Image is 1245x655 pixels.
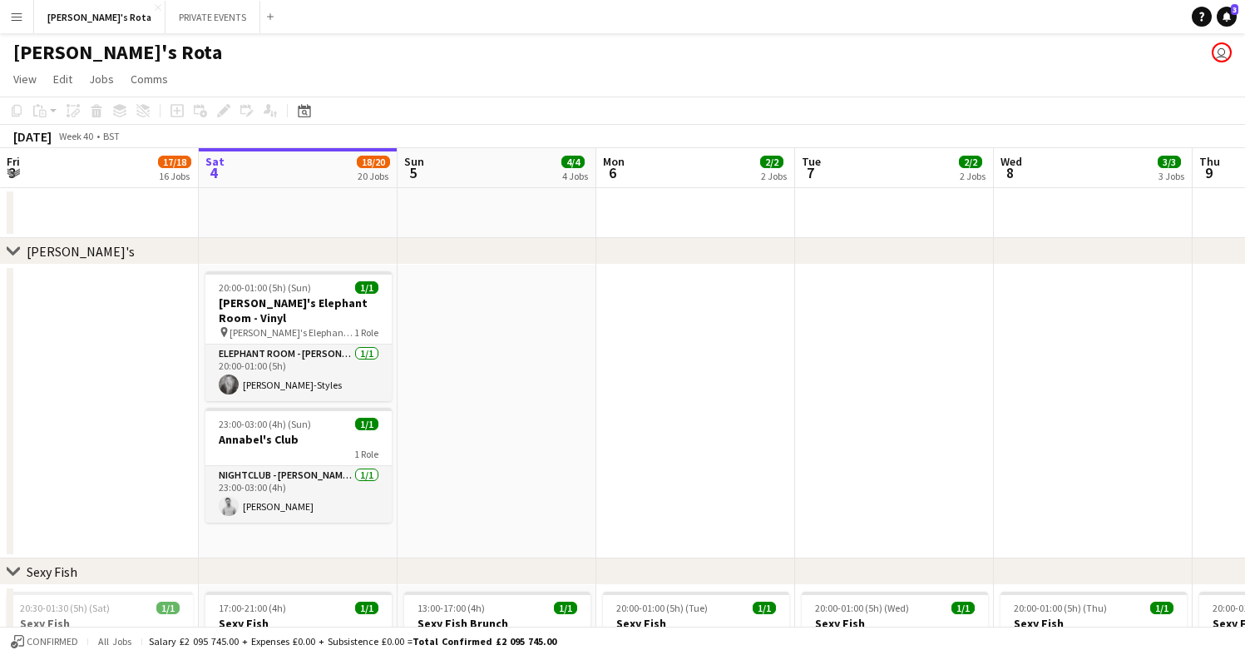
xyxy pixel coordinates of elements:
span: 1 Role [354,448,378,460]
span: 3 [4,163,20,182]
h1: [PERSON_NAME]'s Rota [13,40,222,65]
h3: Sexy Fish [603,616,789,631]
a: Jobs [82,68,121,90]
app-card-role: NIGHTCLUB - [PERSON_NAME]'S1/123:00-03:00 (4h)[PERSON_NAME] [205,466,392,523]
span: Mon [603,154,625,169]
div: Sexy Fish [27,563,77,580]
span: 1/1 [1150,602,1173,614]
div: 3 Jobs [1159,170,1184,182]
span: 1/1 [355,418,378,430]
span: Fri [7,154,20,169]
span: Confirmed [27,636,78,648]
a: Comms [124,68,175,90]
span: Thu [1199,154,1220,169]
button: [PERSON_NAME]'s Rota [34,1,166,33]
span: 1/1 [156,602,180,614]
span: 1/1 [355,281,378,294]
span: Comms [131,72,168,87]
span: Week 40 [55,130,96,142]
button: Confirmed [8,633,81,651]
h3: Sexy Fish Brunch [404,616,590,631]
button: PRIVATE EVENTS [166,1,260,33]
span: 1/1 [951,602,975,614]
span: Jobs [89,72,114,87]
span: 2/2 [959,156,982,168]
span: 1/1 [355,602,378,614]
span: 17/18 [158,156,191,168]
div: [DATE] [13,128,52,145]
h3: [PERSON_NAME]'s Elephant Room - Vinyl [205,295,392,325]
span: 8 [998,163,1022,182]
span: Total Confirmed £2 095 745.00 [413,635,556,648]
span: All jobs [95,635,135,648]
span: 20:00-01:00 (5h) (Tue) [616,602,708,614]
span: 4/4 [561,156,585,168]
span: 20:00-01:00 (5h) (Sun) [219,281,311,294]
div: Salary £2 095 745.00 + Expenses £0.00 + Subsistence £0.00 = [149,635,556,648]
div: [PERSON_NAME]'s [27,243,135,260]
span: 13:00-17:00 (4h) [417,602,485,614]
span: Sun [404,154,424,169]
span: 3 [1231,4,1238,15]
div: BST [103,130,120,142]
div: 2 Jobs [761,170,787,182]
a: 3 [1217,7,1237,27]
span: View [13,72,37,87]
span: 7 [799,163,821,182]
span: 20:00-01:00 (5h) (Thu) [1014,602,1107,614]
span: 1 Role [354,326,378,339]
h3: Sexy Fish [205,616,392,631]
app-card-role: ELEPHANT ROOM - [PERSON_NAME]'S1/120:00-01:00 (5h)[PERSON_NAME]-Styles [205,345,392,401]
span: 1/1 [753,602,776,614]
div: 4 Jobs [562,170,588,182]
app-job-card: 20:00-01:00 (5h) (Sun)1/1[PERSON_NAME]'s Elephant Room - Vinyl [PERSON_NAME]'s Elephant Room- Vin... [205,271,392,401]
div: 2 Jobs [960,170,986,182]
span: [PERSON_NAME]'s Elephant Room- Vinyl Set [230,326,354,339]
div: 16 Jobs [159,170,190,182]
div: 20 Jobs [358,170,389,182]
span: 1/1 [554,602,577,614]
span: Edit [53,72,72,87]
span: Tue [802,154,821,169]
a: Edit [47,68,79,90]
span: 9 [1197,163,1220,182]
span: 6 [600,163,625,182]
span: 18/20 [357,156,390,168]
span: 2/2 [760,156,783,168]
app-user-avatar: Katie Farrow [1212,42,1232,62]
span: 5 [402,163,424,182]
span: 23:00-03:00 (4h) (Sun) [219,418,311,430]
span: 3/3 [1158,156,1181,168]
app-job-card: 23:00-03:00 (4h) (Sun)1/1Annabel's Club1 RoleNIGHTCLUB - [PERSON_NAME]'S1/123:00-03:00 (4h)[PERSO... [205,408,392,523]
span: 4 [203,163,225,182]
h3: Sexy Fish [1000,616,1187,631]
h3: Sexy Fish [7,616,193,631]
span: Sat [205,154,225,169]
span: 17:00-21:00 (4h) [219,602,286,614]
h3: Sexy Fish [802,616,988,631]
span: 20:00-01:00 (5h) (Wed) [815,602,909,614]
h3: Annabel's Club [205,432,392,447]
span: 20:30-01:30 (5h) (Sat) [20,602,110,614]
span: Wed [1000,154,1022,169]
a: View [7,68,43,90]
